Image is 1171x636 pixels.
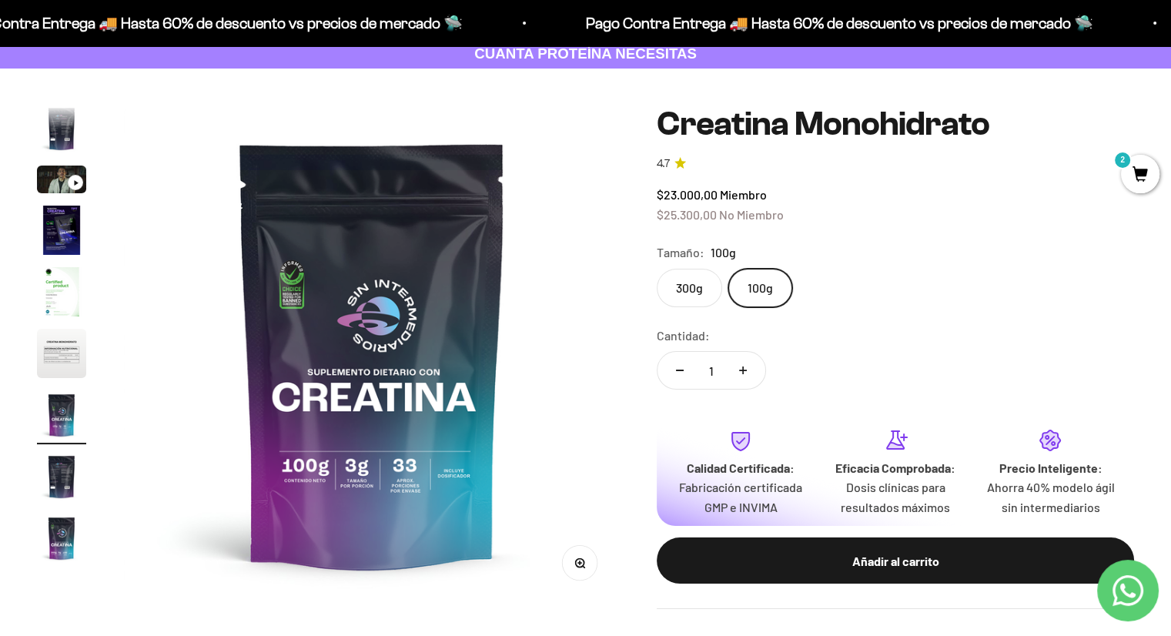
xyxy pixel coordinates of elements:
[720,187,767,202] span: Miembro
[540,11,1047,35] p: Pago Contra Entrega 🚚 Hasta 60% de descuento vs precios de mercado 🛸
[985,477,1116,517] p: Ahorra 40% modelo ágil sin intermediarios
[657,352,702,389] button: Reducir cantidad
[657,243,704,263] legend: Tamaño:
[37,166,86,198] button: Ir al artículo 3
[657,537,1134,584] button: Añadir al carrito
[1121,167,1159,184] a: 2
[711,243,736,263] span: 100g
[835,460,955,475] strong: Eficacia Comprobada:
[37,206,86,259] button: Ir al artículo 4
[999,460,1102,475] strong: Precio Inteligente:
[37,104,86,158] button: Ir al artículo 2
[675,477,805,517] p: Fabricación certificada GMP e INVIMA
[37,267,86,316] img: Creatina Monohidrato
[474,45,697,62] strong: CUANTA PROTEÍNA NECESITAS
[719,207,784,222] span: No Miembro
[37,452,86,501] img: Creatina Monohidrato
[37,267,86,321] button: Ir al artículo 5
[37,390,86,444] button: Ir al artículo 7
[721,352,765,389] button: Aumentar cantidad
[37,206,86,255] img: Creatina Monohidrato
[657,156,1134,172] a: 4.74.7 de 5.0 estrellas
[37,104,86,153] img: Creatina Monohidrato
[657,187,718,202] span: $23.000,00
[37,329,86,383] button: Ir al artículo 6
[657,156,670,172] span: 4.7
[37,514,86,567] button: Ir al artículo 9
[124,105,621,602] img: Creatina Monohidrato
[37,514,86,563] img: Creatina Monohidrato
[1113,151,1132,169] mark: 2
[657,105,1134,142] h1: Creatina Monohidrato
[657,207,717,222] span: $25.300,00
[37,390,86,440] img: Creatina Monohidrato
[831,477,961,517] p: Dosis clínicas para resultados máximos
[688,551,1103,571] div: Añadir al carrito
[37,329,86,378] img: Creatina Monohidrato
[37,452,86,506] button: Ir al artículo 8
[687,460,795,475] strong: Calidad Certificada:
[657,326,710,346] label: Cantidad:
